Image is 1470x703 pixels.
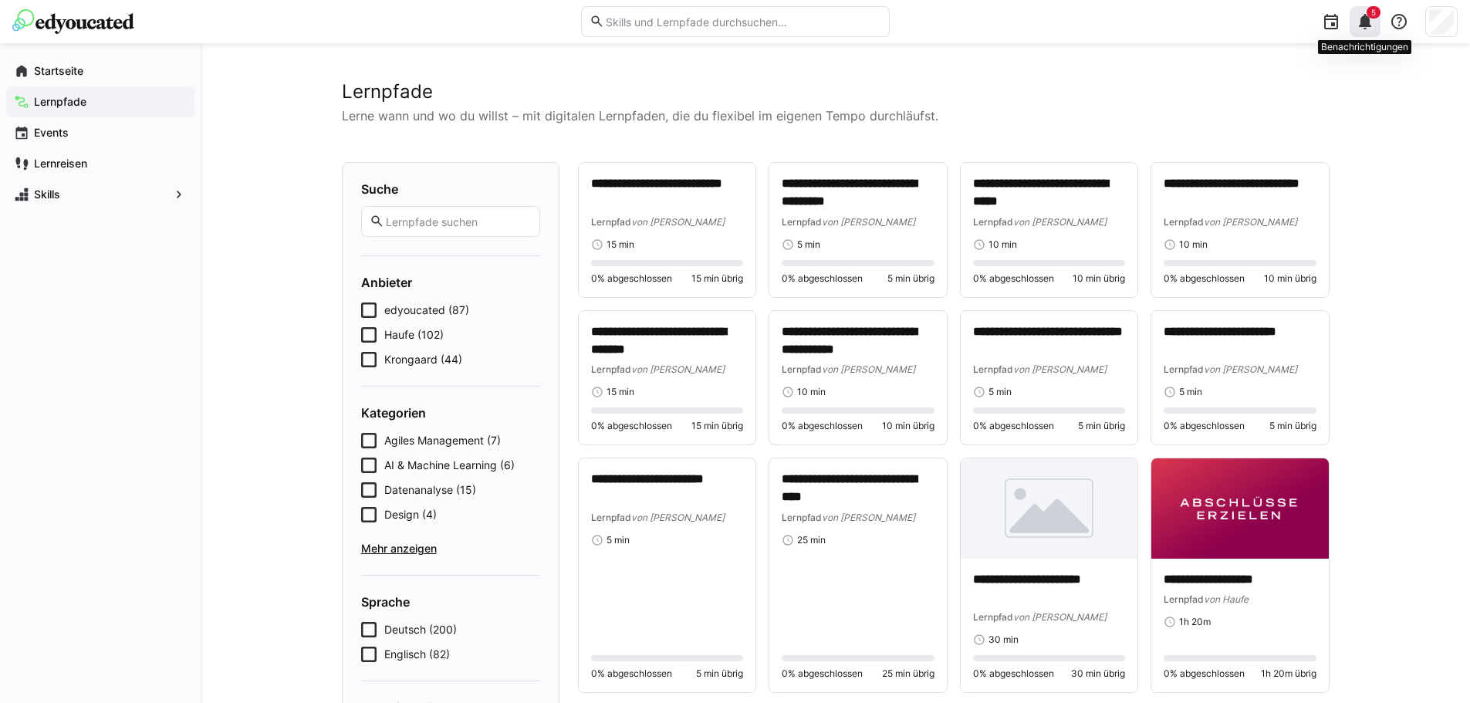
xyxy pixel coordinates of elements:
[961,458,1138,558] img: image
[1151,458,1329,558] img: image
[631,216,725,228] span: von [PERSON_NAME]
[988,634,1019,646] span: 30 min
[1164,420,1245,432] span: 0% abgeschlossen
[973,272,1054,285] span: 0% abgeschlossen
[782,668,863,680] span: 0% abgeschlossen
[384,622,457,637] span: Deutsch (200)
[342,80,1330,103] h2: Lernpfade
[384,647,450,662] span: Englisch (82)
[1204,363,1297,375] span: von [PERSON_NAME]
[607,534,630,546] span: 5 min
[1013,363,1107,375] span: von [PERSON_NAME]
[384,327,444,343] span: Haufe (102)
[1179,386,1202,398] span: 5 min
[1179,616,1211,628] span: 1h 20m
[782,272,863,285] span: 0% abgeschlossen
[591,272,672,285] span: 0% abgeschlossen
[591,512,631,523] span: Lernpfad
[361,275,540,290] h4: Anbieter
[691,420,743,432] span: 15 min übrig
[1013,216,1107,228] span: von [PERSON_NAME]
[782,363,822,375] span: Lernpfad
[822,216,915,228] span: von [PERSON_NAME]
[607,386,634,398] span: 15 min
[1179,238,1208,251] span: 10 min
[1371,8,1376,17] span: 5
[384,352,462,367] span: Krongaard (44)
[822,363,915,375] span: von [PERSON_NAME]
[797,238,820,251] span: 5 min
[1164,216,1204,228] span: Lernpfad
[591,216,631,228] span: Lernpfad
[342,106,1330,125] p: Lerne wann und wo du willst – mit digitalen Lernpfaden, die du flexibel im eigenen Tempo durchläu...
[973,216,1013,228] span: Lernpfad
[973,668,1054,680] span: 0% abgeschlossen
[1073,272,1125,285] span: 10 min übrig
[797,534,826,546] span: 25 min
[782,420,863,432] span: 0% abgeschlossen
[591,363,631,375] span: Lernpfad
[384,433,501,448] span: Agiles Management (7)
[973,611,1013,623] span: Lernpfad
[361,181,540,197] h4: Suche
[604,15,880,29] input: Skills und Lernpfade durchsuchen…
[782,512,822,523] span: Lernpfad
[988,386,1012,398] span: 5 min
[797,386,826,398] span: 10 min
[361,594,540,610] h4: Sprache
[1013,611,1107,623] span: von [PERSON_NAME]
[822,512,915,523] span: von [PERSON_NAME]
[1164,593,1204,605] span: Lernpfad
[1269,420,1316,432] span: 5 min übrig
[882,420,934,432] span: 10 min übrig
[384,302,469,318] span: edyoucated (87)
[631,512,725,523] span: von [PERSON_NAME]
[696,668,743,680] span: 5 min übrig
[973,363,1013,375] span: Lernpfad
[361,541,540,556] span: Mehr anzeigen
[631,363,725,375] span: von [PERSON_NAME]
[1318,40,1411,54] div: Benachrichtigungen
[384,507,437,522] span: Design (4)
[882,668,934,680] span: 25 min übrig
[607,238,634,251] span: 15 min
[1264,272,1316,285] span: 10 min übrig
[384,215,531,228] input: Lernpfade suchen
[973,420,1054,432] span: 0% abgeschlossen
[782,216,822,228] span: Lernpfad
[1204,593,1249,605] span: von Haufe
[988,238,1017,251] span: 10 min
[1204,216,1297,228] span: von [PERSON_NAME]
[1071,668,1125,680] span: 30 min übrig
[1164,272,1245,285] span: 0% abgeschlossen
[384,458,515,473] span: AI & Machine Learning (6)
[1078,420,1125,432] span: 5 min übrig
[591,668,672,680] span: 0% abgeschlossen
[1261,668,1316,680] span: 1h 20m übrig
[1164,363,1204,375] span: Lernpfad
[1164,668,1245,680] span: 0% abgeschlossen
[887,272,934,285] span: 5 min übrig
[691,272,743,285] span: 15 min übrig
[361,405,540,421] h4: Kategorien
[384,482,476,498] span: Datenanalyse (15)
[591,420,672,432] span: 0% abgeschlossen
